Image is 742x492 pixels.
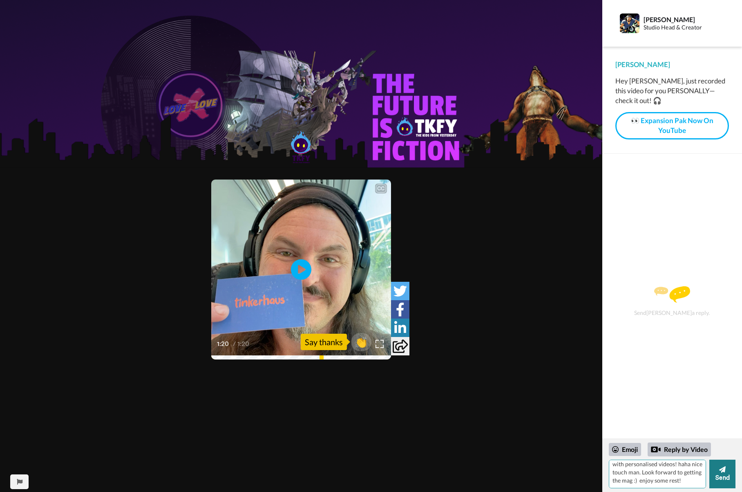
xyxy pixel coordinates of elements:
[613,168,731,435] div: Send [PERSON_NAME] a reply.
[615,76,729,106] div: Hey [PERSON_NAME], just recorded this video for you PERSONALLY—check it out! 🎧
[644,24,720,31] div: Studio Head & Creator
[615,112,729,139] a: 👀 Expansion Pak Now On YouTube
[301,334,347,350] div: Say thanks
[644,16,720,23] div: [PERSON_NAME]
[237,339,252,349] span: 1:20
[291,130,311,163] img: 830a9515-150b-4b95-bbc4-8f1d9423944a
[654,286,690,303] img: message.svg
[620,13,639,33] img: Profile Image
[609,443,641,456] div: Emoji
[648,443,711,456] div: Reply by Video
[375,340,384,348] img: Full screen
[351,333,371,351] button: 👏
[609,460,706,488] textarea: Well aren't you a little bit fancy with personalised videos! haha nice touch man. Look forward to...
[376,184,386,193] div: CC
[709,460,735,488] button: Send
[217,339,231,349] span: 1:20
[615,60,729,70] div: [PERSON_NAME]
[351,335,371,348] span: 👏
[651,445,661,454] div: Reply by Video
[233,339,236,349] span: /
